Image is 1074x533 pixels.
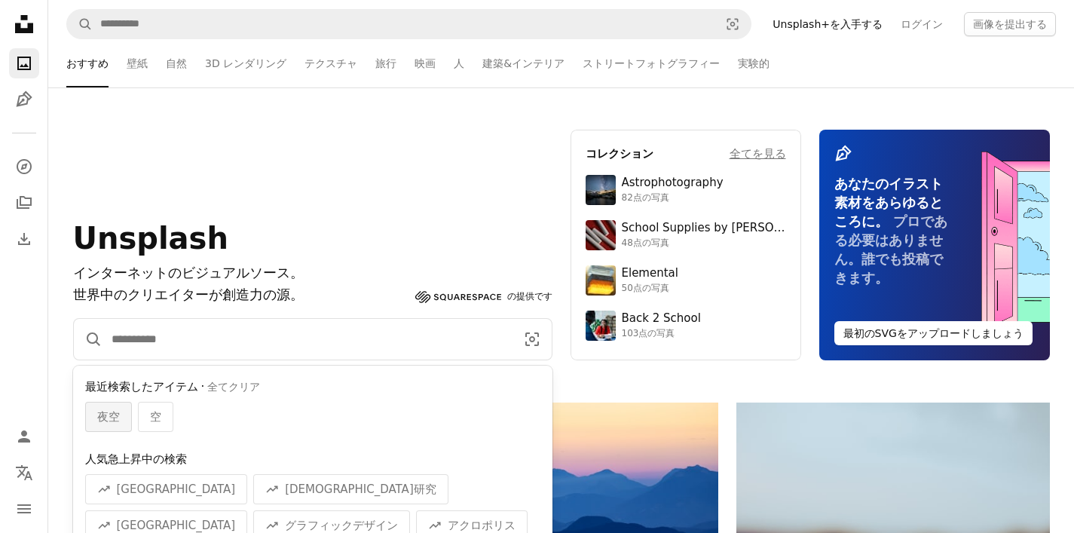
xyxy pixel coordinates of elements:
[85,378,198,396] span: 最近検索したアイテム
[586,265,786,296] a: Elemental50点の写真
[622,237,786,250] div: 48点の写真
[586,220,616,250] img: premium_photo-1715107534993-67196b65cde7
[738,39,770,87] a: 実験的
[622,328,701,340] div: 103点の写真
[622,192,724,204] div: 82点の写真
[583,39,720,87] a: ストリートフォトグラフィー
[622,283,678,295] div: 50点の写真
[9,494,39,524] button: メニュー
[586,265,616,296] img: premium_photo-1751985761161-8a269d884c29
[9,188,39,218] a: コレクション
[586,220,786,250] a: School Supplies by [PERSON_NAME]48点の写真
[304,39,357,87] a: テクスチャ
[586,175,786,205] a: Astrophotography82点の写真
[73,318,552,360] form: サイト内でビジュアルを探す
[74,319,103,360] button: Unsplashで検索する
[834,213,947,286] span: プロである必要はありません。誰でも投稿できます。
[586,311,786,341] a: Back 2 School103点の写真
[964,12,1056,36] button: 画像を提出する
[415,288,552,306] a: の提供です
[207,380,260,395] button: 全てクリア
[834,176,943,229] span: あなたのイラスト素材をあらゆるところに。
[586,175,616,205] img: photo-1538592487700-be96de73306f
[622,221,786,236] div: School Supplies by [PERSON_NAME]
[285,480,436,498] span: [DEMOGRAPHIC_DATA]研究
[97,408,120,426] span: 夜空
[67,10,93,38] button: Unsplashで検索する
[405,493,718,507] a: パステルカラーの空の下に重ねられた青い山々
[834,321,1033,345] button: 最初のSVGをアップロードしましょう
[375,39,396,87] a: 旅行
[622,266,678,281] div: Elemental
[622,176,724,191] div: Astrophotography
[9,458,39,488] button: 言語
[73,221,228,256] span: Unsplash
[9,48,39,78] a: 写真
[117,480,236,498] span: [GEOGRAPHIC_DATA]
[205,39,286,87] a: 3D レンダリング
[586,145,653,163] h4: コレクション
[622,311,701,326] div: Back 2 School
[482,39,565,87] a: 建築&インテリア
[150,408,161,426] span: 空
[9,421,39,452] a: ログイン / 登録する
[85,452,187,466] span: 人気急上昇中の検索
[9,9,39,42] a: ホーム — Unsplash
[73,262,409,284] h1: インターネットのビジュアルソース。
[85,378,540,396] div: ·
[9,84,39,115] a: イラスト
[66,9,751,39] form: サイト内でビジュアルを探す
[415,39,436,87] a: 映画
[586,311,616,341] img: premium_photo-1683135218355-6d72011bf303
[454,39,464,87] a: 人
[9,224,39,254] a: ダウンロード履歴
[166,39,187,87] a: 自然
[513,319,552,360] button: ビジュアル検索
[730,145,786,163] a: 全てを見る
[9,152,39,182] a: 探す
[714,10,751,38] button: ビジュアル検索
[892,12,952,36] a: ログイン
[763,12,892,36] a: Unsplash+を入手する
[127,39,148,87] a: 壁紙
[73,284,409,306] p: 世界中のクリエイターが創造力の源。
